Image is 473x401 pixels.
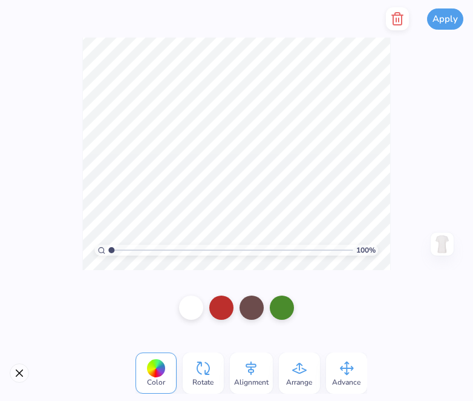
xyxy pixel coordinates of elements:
[286,377,312,387] span: Arrange
[432,234,452,254] img: Back
[10,363,29,383] button: Close
[147,377,165,387] span: Color
[332,377,360,387] span: Advance
[427,8,463,30] button: Apply
[234,377,269,387] span: Alignment
[192,377,214,387] span: Rotate
[356,245,376,256] span: 100 %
